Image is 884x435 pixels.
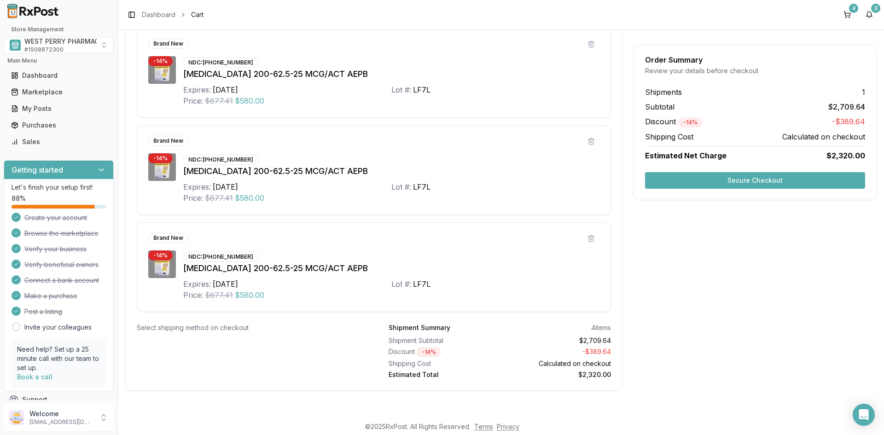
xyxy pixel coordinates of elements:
[142,10,204,19] nav: breadcrumb
[862,7,877,22] button: 3
[11,71,106,80] div: Dashboard
[849,4,858,13] div: 4
[11,87,106,97] div: Marketplace
[24,260,99,269] span: Verify beneficial owners
[862,87,865,98] span: 1
[183,278,211,290] div: Expires:
[235,95,264,106] span: $580.00
[183,262,599,275] div: [MEDICAL_DATA] 200-62.5-25 MCG/ACT AEPB
[148,56,176,84] img: Trelegy Ellipta 200-62.5-25 MCG/ACT AEPB
[678,117,703,128] div: - 14 %
[4,37,114,53] button: Select a view
[213,181,238,192] div: [DATE]
[391,278,411,290] div: Lot #:
[183,95,203,106] div: Price:
[7,133,110,150] a: Sales
[148,39,188,49] div: Brand New
[389,370,496,379] div: Estimated Total
[782,131,865,142] span: Calculated on checkout
[24,37,117,46] span: WEST PERRY PHARMACY INC
[389,336,496,345] div: Shipment Subtotal
[828,101,865,112] span: $2,709.64
[183,155,258,165] div: NDC: [PHONE_NUMBER]
[183,58,258,68] div: NDC: [PHONE_NUMBER]
[413,278,430,290] div: LF7L
[24,244,87,254] span: Verify your business
[504,370,611,379] div: $2,320.00
[148,250,173,261] div: - 14 %
[148,250,176,278] img: Trelegy Ellipta 200-62.5-25 MCG/ACT AEPB
[205,290,233,301] span: $677.41
[183,192,203,203] div: Price:
[11,104,106,113] div: My Posts
[183,181,211,192] div: Expires:
[7,84,110,100] a: Marketplace
[840,7,855,22] button: 4
[645,56,865,64] div: Order Summary
[591,323,611,332] div: 4 items
[645,66,865,75] div: Review your details before checkout
[183,252,258,262] div: NDC: [PHONE_NUMBER]
[183,290,203,301] div: Price:
[4,26,114,33] h2: Store Management
[7,100,110,117] a: My Posts
[645,117,703,126] span: Discount
[4,134,114,149] button: Sales
[191,10,204,19] span: Cart
[205,95,233,106] span: $677.41
[235,290,264,301] span: $580.00
[826,150,865,161] span: $2,320.00
[148,153,173,163] div: - 14 %
[853,404,875,426] div: Open Intercom Messenger
[183,165,599,178] div: [MEDICAL_DATA] 200-62.5-25 MCG/ACT AEPB
[7,57,110,64] h2: Main Menu
[4,4,63,18] img: RxPost Logo
[413,84,430,95] div: LF7L
[4,85,114,99] button: Marketplace
[417,347,441,357] div: - 14 %
[148,153,176,181] img: Trelegy Ellipta 200-62.5-25 MCG/ACT AEPB
[183,84,211,95] div: Expires:
[871,4,880,13] div: 3
[7,117,110,133] a: Purchases
[9,410,24,425] img: User avatar
[389,347,496,357] div: Discount
[504,347,611,357] div: - $389.64
[24,229,99,238] span: Browse the marketplace
[17,373,52,381] a: Book a call
[24,291,77,301] span: Make a purchase
[148,233,188,243] div: Brand New
[142,10,175,19] a: Dashboard
[645,87,682,98] span: Shipments
[24,213,87,222] span: Create your account
[12,183,106,192] p: Let's finish your setup first!
[7,67,110,84] a: Dashboard
[148,56,173,66] div: - 14 %
[832,116,865,128] span: -$389.64
[413,181,430,192] div: LF7L
[11,121,106,130] div: Purchases
[29,418,93,426] p: [EMAIL_ADDRESS][DOMAIN_NAME]
[24,307,62,316] span: Post a listing
[205,192,233,203] span: $677.41
[29,409,93,418] p: Welcome
[497,423,519,430] a: Privacy
[391,181,411,192] div: Lot #:
[4,101,114,116] button: My Posts
[504,359,611,368] div: Calculated on checkout
[11,137,106,146] div: Sales
[4,68,114,83] button: Dashboard
[235,192,264,203] span: $580.00
[24,323,92,332] a: Invite your colleagues
[12,164,63,175] h3: Getting started
[391,84,411,95] div: Lot #:
[12,194,26,203] span: 88 %
[24,276,99,285] span: Connect a bank account
[213,278,238,290] div: [DATE]
[24,46,64,53] span: # 1508872300
[213,84,238,95] div: [DATE]
[389,359,496,368] div: Shipping Cost
[148,136,188,146] div: Brand New
[645,101,675,112] span: Subtotal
